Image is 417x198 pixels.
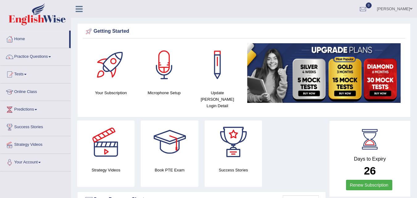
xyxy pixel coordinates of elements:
a: Tests [0,66,71,81]
a: Practice Questions [0,48,71,64]
a: Predictions [0,101,71,116]
h4: Microphone Setup [141,90,188,96]
span: 0 [366,2,372,8]
h4: Days to Expiry [336,156,404,162]
div: Getting Started [84,27,404,36]
a: Renew Subscription [346,180,393,190]
h4: Strategy Videos [77,167,135,173]
h4: Update [PERSON_NAME] Login Detail [194,90,241,109]
a: Home [0,31,69,46]
h4: Your Subscription [87,90,135,96]
a: Your Account [0,154,71,169]
a: Online Class [0,83,71,99]
a: Success Stories [0,119,71,134]
h4: Book PTE Exam [141,167,198,173]
b: 26 [364,165,376,177]
h4: Success Stories [205,167,262,173]
a: Strategy Videos [0,136,71,152]
img: small5.jpg [247,43,401,103]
